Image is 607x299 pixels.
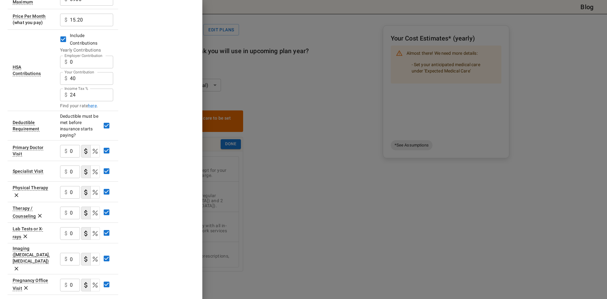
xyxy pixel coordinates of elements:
[88,103,97,109] a: here
[91,147,99,155] svg: Select if this service charges coinsurance, a percentage of the medical expense that you pay to y...
[64,189,67,196] p: $
[90,253,100,265] button: coinsurance
[81,279,100,291] div: cost type
[13,226,43,240] div: Lab Tests or X-rays
[8,9,55,29] td: (what you pay)
[64,230,67,237] p: $
[13,206,36,219] div: A behavioral health therapy session.
[60,47,113,53] div: Yearly Contributions
[82,168,90,176] svg: Select if this service charges a copay (or copayment), a set dollar amount (e.g. $30) you pay to ...
[81,253,91,265] button: copayment
[81,253,100,265] div: cost type
[82,209,90,217] svg: Select if this service charges a copay (or copayment), a set dollar amount (e.g. $30) you pay to ...
[81,279,91,291] button: copayment
[81,227,91,240] button: copayment
[64,75,67,82] p: $
[60,103,113,109] div: Find your rate .
[64,69,94,75] label: Your Contribution
[82,230,90,237] svg: Select if this service charges a copay (or copayment), a set dollar amount (e.g. $30) you pay to ...
[90,145,100,158] button: coinsurance
[64,168,67,176] p: $
[64,281,67,289] p: $
[90,165,100,178] button: coinsurance
[82,281,90,289] svg: Select if this service charges a copay (or copayment), a set dollar amount (e.g. $30) you pay to ...
[81,145,100,158] div: cost type
[13,120,40,132] div: This option will be 'Yes' for most plans. If your plan details say something to the effect of 'de...
[64,147,67,155] p: $
[13,145,43,157] div: Visit to your primary doctor for general care (also known as a Primary Care Provider, Primary Car...
[91,281,99,289] svg: Select if this service charges coinsurance, a percentage of the medical expense that you pay to y...
[90,279,100,291] button: coinsurance
[81,145,91,158] button: copayment
[13,246,50,264] div: Imaging (MRI, PET, CT)
[64,16,67,24] p: $
[64,255,67,263] p: $
[81,165,100,178] div: cost type
[81,227,100,240] div: cost type
[91,209,99,217] svg: Select if this service charges coinsurance, a percentage of the medical expense that you pay to y...
[64,91,67,99] p: $
[64,209,67,217] p: $
[91,255,99,263] svg: Select if this service charges coinsurance, a percentage of the medical expense that you pay to y...
[13,169,43,174] div: Sometimes called 'Specialist' or 'Specialist Office Visit'. This is a visit to a doctor with a sp...
[90,186,100,199] button: coinsurance
[64,58,67,66] p: $
[90,227,100,240] button: coinsurance
[81,186,91,199] button: copayment
[91,168,99,176] svg: Select if this service charges coinsurance, a percentage of the medical expense that you pay to y...
[82,189,90,196] svg: Select if this service charges a copay (or copayment), a set dollar amount (e.g. $30) you pay to ...
[81,207,100,219] div: cost type
[91,189,99,196] svg: Select if this service charges coinsurance, a percentage of the medical expense that you pay to y...
[13,278,48,291] div: Prenatal care visits for routine pregnancy monitoring and checkups throughout pregnancy.
[81,186,100,199] div: cost type
[64,53,102,58] label: Employer Contribution
[13,14,46,19] div: Sometimes called 'plan cost'. The portion of the plan premium that comes out of your wallet each ...
[81,207,91,219] button: copayment
[70,33,97,46] span: Include Contributions
[82,147,90,155] svg: Select if this service charges a copay (or copayment), a set dollar amount (e.g. $30) you pay to ...
[90,207,100,219] button: coinsurance
[60,113,100,138] div: Deductible must be met before insurance starts paying?
[81,165,91,178] button: copayment
[13,185,48,190] div: Physical Therapy
[64,86,88,91] label: Income Tax %
[91,230,99,237] svg: Select if this service charges coinsurance, a percentage of the medical expense that you pay to y...
[82,255,90,263] svg: Select if this service charges a copay (or copayment), a set dollar amount (e.g. $30) you pay to ...
[13,65,41,76] div: Leave the checkbox empty if you don't what an HSA (Health Savings Account) is. If the insurance p...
